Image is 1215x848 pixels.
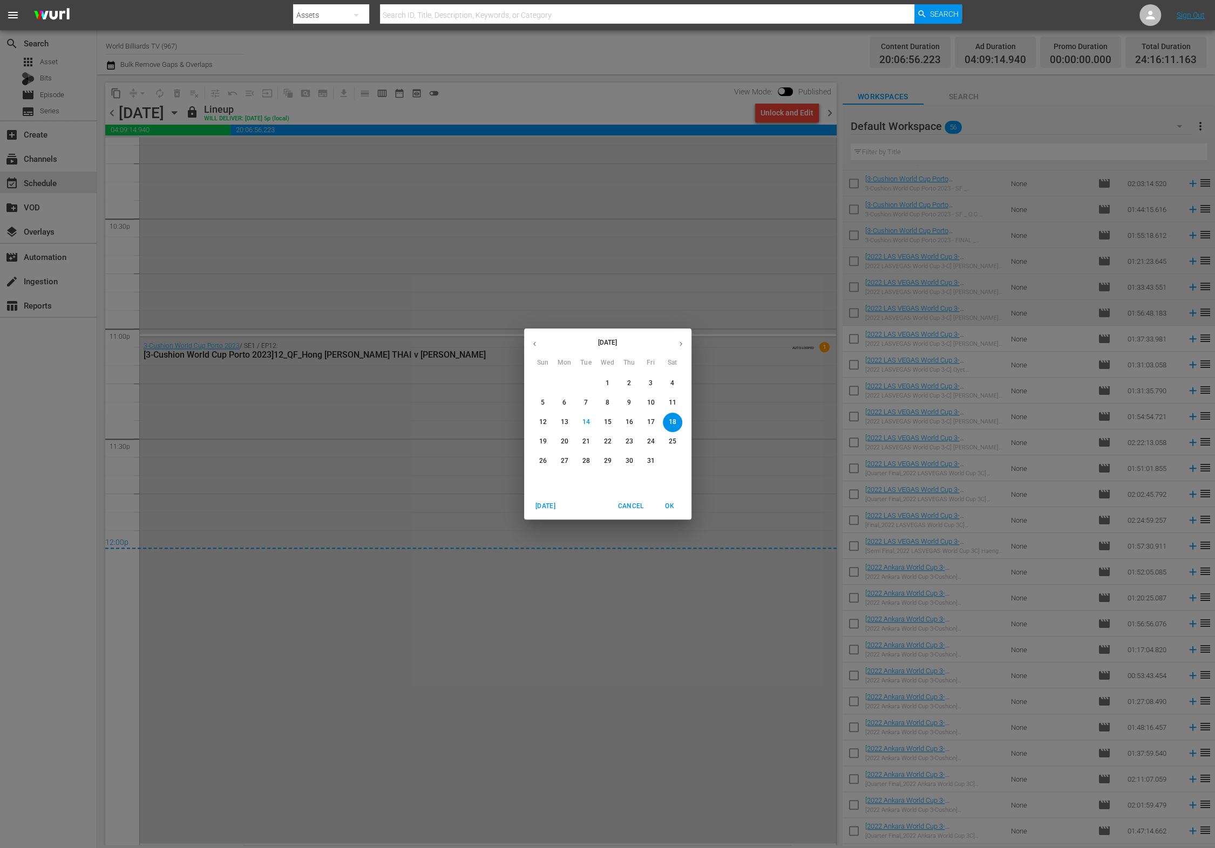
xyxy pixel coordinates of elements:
[539,418,546,427] p: 12
[647,418,654,427] p: 17
[582,437,589,446] p: 21
[670,379,674,388] p: 4
[533,413,553,432] button: 12
[560,418,568,427] p: 13
[668,398,676,407] p: 11
[617,501,643,512] span: Cancel
[576,432,596,452] button: 21
[555,452,574,471] button: 27
[598,452,617,471] button: 29
[620,413,639,432] button: 16
[663,432,682,452] button: 25
[6,9,19,22] span: menu
[606,398,609,407] p: 8
[930,4,959,24] span: Search
[539,437,546,446] p: 19
[641,452,661,471] button: 31
[627,398,631,407] p: 9
[613,497,648,515] button: Cancel
[620,452,639,471] button: 30
[598,374,617,393] button: 1
[663,393,682,413] button: 11
[647,456,654,466] p: 31
[603,437,611,446] p: 22
[533,393,553,413] button: 5
[533,501,559,512] span: [DATE]
[620,432,639,452] button: 23
[653,497,687,515] button: OK
[668,418,676,427] p: 18
[606,379,609,388] p: 1
[649,379,653,388] p: 3
[539,456,546,466] p: 26
[620,374,639,393] button: 2
[627,379,631,388] p: 2
[582,418,589,427] p: 14
[668,437,676,446] p: 25
[555,432,574,452] button: 20
[657,501,683,512] span: OK
[641,393,661,413] button: 10
[582,456,589,466] p: 28
[641,374,661,393] button: 3
[26,3,78,28] img: ans4CAIJ8jUAAAAAAAAAAAAAAAAAAAAAAAAgQb4GAAAAAAAAAAAAAAAAAAAAAAAAJMjXAAAAAAAAAAAAAAAAAAAAAAAAgAT5G...
[576,393,596,413] button: 7
[545,338,670,347] p: [DATE]
[576,413,596,432] button: 14
[533,358,553,368] span: Sun
[555,413,574,432] button: 13
[625,418,633,427] p: 16
[560,437,568,446] p: 20
[598,413,617,432] button: 15
[528,497,563,515] button: [DATE]
[647,437,654,446] p: 24
[555,358,574,368] span: Mon
[576,358,596,368] span: Tue
[598,432,617,452] button: 22
[560,456,568,466] p: 27
[641,413,661,432] button: 17
[1177,11,1205,19] a: Sign Out
[620,358,639,368] span: Thu
[541,398,545,407] p: 5
[663,374,682,393] button: 4
[663,358,682,368] span: Sat
[647,398,654,407] p: 10
[533,452,553,471] button: 26
[663,413,682,432] button: 18
[625,456,633,466] p: 30
[625,437,633,446] p: 23
[641,432,661,452] button: 24
[584,398,588,407] p: 7
[620,393,639,413] button: 9
[598,358,617,368] span: Wed
[641,358,661,368] span: Fri
[576,452,596,471] button: 28
[562,398,566,407] p: 6
[603,418,611,427] p: 15
[555,393,574,413] button: 6
[533,432,553,452] button: 19
[603,456,611,466] p: 29
[598,393,617,413] button: 8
